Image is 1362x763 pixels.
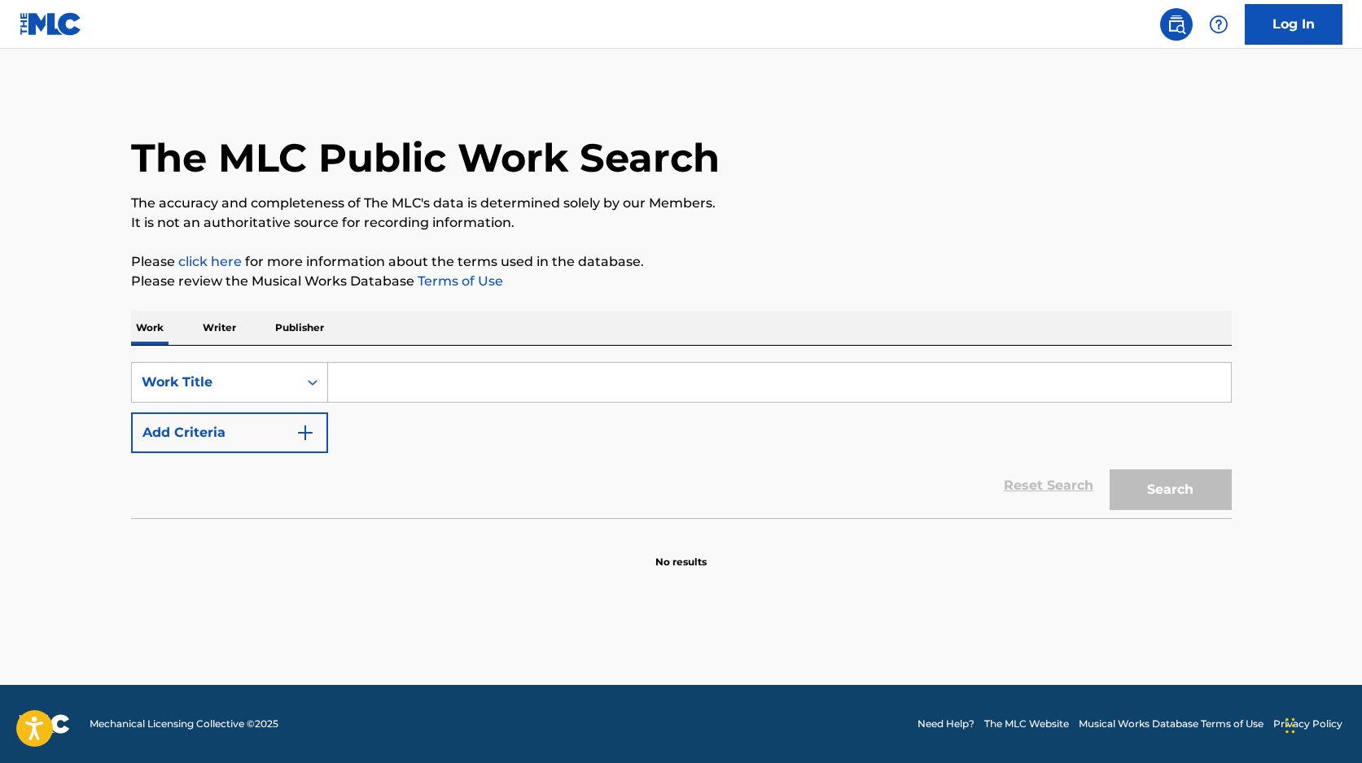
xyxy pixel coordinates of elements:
[178,254,242,269] a: click here
[131,213,1232,233] p: It is not an authoritative source for recording information.
[655,535,707,569] p: No results
[131,272,1232,291] p: Please review the Musical Works Database
[131,194,1232,213] p: The accuracy and completeness of The MLC's data is determined solely by our Members.
[1273,717,1342,731] a: Privacy Policy
[414,273,503,289] a: Terms of Use
[1285,701,1295,750] div: Seret
[142,373,288,392] div: Work Title
[131,412,328,453] button: Add Criteria
[90,717,278,731] span: Mechanical Licensing Collective © 2025
[1167,15,1186,34] img: search
[1202,8,1235,41] div: Help
[984,717,1069,731] a: The MLC Website
[131,362,1232,518] form: Search Form
[131,133,720,182] h1: The MLC Public Work Search
[917,717,974,731] a: Need Help?
[296,423,315,443] img: 9d2ae6d4665cec9f34b9.svg
[1281,685,1362,763] iframe: Chat Widget
[131,252,1232,272] p: Please for more information about the terms used in the database.
[1281,685,1362,763] div: Widget Obrolan
[20,12,82,36] img: MLC Logo
[198,311,241,345] p: Writer
[20,714,70,734] img: logo
[1209,15,1228,34] img: help
[1160,8,1193,41] a: Public Search
[1079,717,1263,731] a: Musical Works Database Terms of Use
[1245,4,1342,45] a: Log In
[131,311,169,345] p: Work
[270,311,329,345] p: Publisher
